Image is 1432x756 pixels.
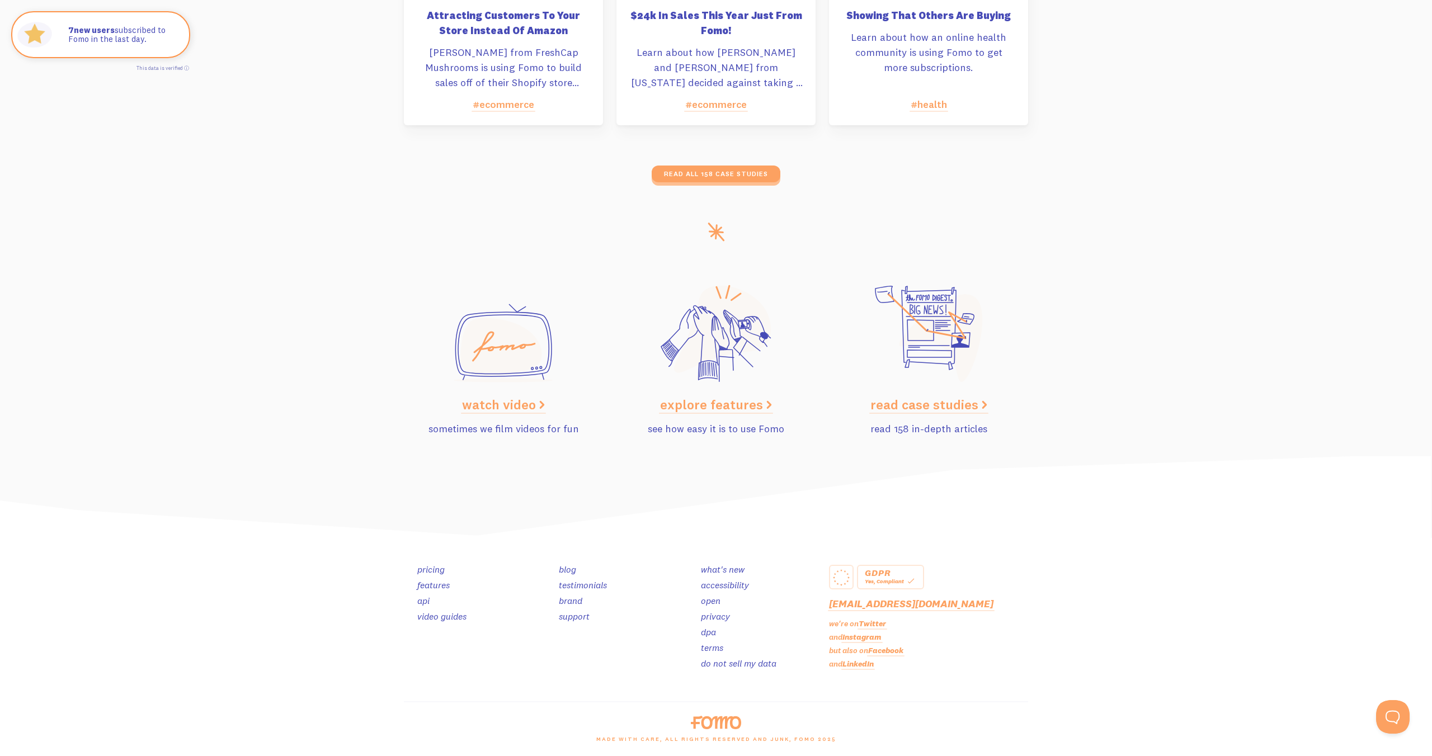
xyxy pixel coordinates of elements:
[842,632,882,642] a: Instagram
[417,611,467,622] a: video guides
[701,626,716,637] a: dpa
[652,166,780,182] a: read all 158 case studies
[701,658,776,669] a: do not sell my data
[417,564,445,575] a: pricing
[691,716,741,729] img: fomo-logo-orange-8ab935bcb42dfda78e33409a85f7af36b90c658097e6bb5368b87284a318b3da.svg
[701,611,730,622] a: privacy
[404,421,603,436] p: sometimes we film videos for fun
[829,597,993,610] a: [EMAIL_ADDRESS][DOMAIN_NAME]
[829,658,1028,670] p: and
[865,569,916,576] div: GDPR
[559,611,590,622] a: support
[701,642,723,653] a: terms
[630,8,802,38] h5: $24k In Sales This Year Just From Fomo!
[417,595,430,606] a: api
[868,645,903,655] a: Facebook
[829,631,1028,643] p: and
[616,421,816,436] p: see how easy it is to use Fomo
[842,659,874,669] a: LinkedIn
[870,396,987,413] a: read case studies
[911,98,947,111] a: #health
[397,729,1035,756] div: made with care, all rights reserved and junk, Fomo 2025
[630,45,802,90] p: Learn about how [PERSON_NAME] and [PERSON_NAME] from [US_STATE] decided against taking a Shark Ta...
[829,645,1028,656] p: but also on
[865,576,916,586] div: Yes, Compliant
[15,15,55,55] img: Fomo
[701,579,749,590] a: accessibility
[1376,700,1410,734] iframe: Help Scout Beacon - Open
[473,98,534,111] a: #ecommerce
[842,8,1015,23] h5: Showing That Others Are Buying
[859,618,886,629] a: Twitter
[417,45,590,90] p: [PERSON_NAME] from FreshCap Mushrooms is using Fomo to build sales off of their Shopify store ins...
[630,8,802,45] a: $24k In Sales This Year Just From Fomo!
[559,595,582,606] a: brand
[685,98,747,111] a: #ecommerce
[417,8,590,45] a: Attracting Customers To Your Store Instead Of Amazon
[68,25,115,35] strong: new users
[701,595,720,606] a: open
[136,65,189,71] a: This data is verified ⓘ
[842,30,1015,75] p: Learn about how an online health community is using Fomo to get more subscriptions.
[829,421,1028,436] p: read 158 in-depth articles
[68,26,74,35] span: 7
[68,26,178,44] p: subscribed to Fomo in the last day.
[842,8,1015,30] a: Showing That Others Are Buying
[701,564,745,575] a: what's new
[462,396,545,413] a: watch video
[829,618,1028,630] p: we're on
[559,564,576,575] a: blog
[660,396,772,413] a: explore features
[857,565,924,589] a: GDPR Yes, Compliant
[417,579,450,590] a: features
[559,579,607,590] a: testimonials
[417,8,590,38] h5: Attracting Customers To Your Store Instead Of Amazon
